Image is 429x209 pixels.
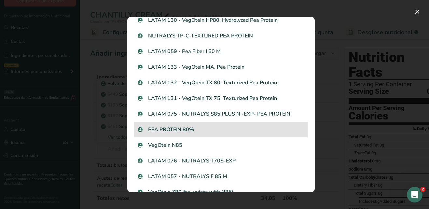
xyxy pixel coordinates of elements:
iframe: Intercom live chat [407,187,422,202]
p: LATAM 132 - VegOtein TX 80, Texturized Pea Protein [138,79,304,87]
p: PEA PROTEIN 80% [138,126,304,133]
p: LATAM 133 - VegOtein MA, Pea Protein [138,63,304,71]
p: LATAM 057 - NUTRALYS F 85 M [138,173,304,180]
p: VegOtein N85 [138,141,304,149]
p: VegOtein Z80 *to update with N85) [138,188,304,196]
p: LATAM 131 - VegOtein TX 75, Texturized Pea Protein [138,94,304,102]
p: NUTRALYS TP-C-TEXTURED PEA PROTEIN [138,32,304,40]
p: LATAM 130 - VegOtein HP80, Hydrolyzed Pea Protein [138,16,304,24]
span: 2 [420,187,425,192]
p: LATAM 075 - NUTRALYS S85 PLUS N -EXP- PEA PROTEIN [138,110,304,118]
p: LATAM 076 - NUTRALYS T70S-EXP [138,157,304,165]
p: LATAM 059 - Pea Fiber I 50 M [138,48,304,55]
